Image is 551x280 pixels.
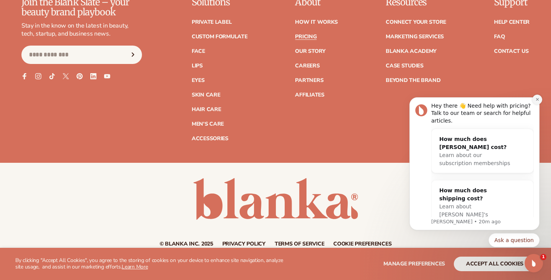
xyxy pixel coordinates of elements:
a: Careers [295,63,320,69]
a: Case Studies [386,63,424,69]
a: Connect your store [386,20,446,25]
a: Affiliates [295,92,324,98]
span: 1 [540,254,546,260]
a: Skin Care [192,92,220,98]
p: By clicking "Accept All Cookies", you agree to the storing of cookies on your device to enhance s... [15,257,288,270]
a: Marketing services [386,34,444,39]
a: Contact Us [494,49,528,54]
span: Manage preferences [383,260,445,267]
button: Subscribe [125,46,142,64]
p: Stay in the know on the latest in beauty, tech, startup, and business news. [21,22,142,38]
a: Private label [192,20,231,25]
a: Custom formulate [192,34,248,39]
a: Men's Care [192,121,224,127]
a: Our Story [295,49,325,54]
a: Pricing [295,34,316,39]
a: Eyes [192,78,205,83]
a: Accessories [192,136,228,141]
button: Manage preferences [383,257,445,271]
iframe: Intercom notifications message [398,88,551,276]
a: Hair Care [192,107,221,112]
a: Beyond the brand [386,78,441,83]
a: Help Center [494,20,530,25]
a: Partners [295,78,323,83]
small: © Blanka Inc. 2025 [160,240,213,247]
a: Cookie preferences [333,241,391,247]
a: Terms of service [275,241,324,247]
a: How It Works [295,20,338,25]
a: FAQ [494,34,505,39]
iframe: Intercom live chat [525,254,543,272]
a: Lips [192,63,203,69]
a: Blanka Academy [386,49,437,54]
a: Privacy policy [222,241,266,247]
a: Face [192,49,205,54]
a: Learn More [122,263,148,270]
